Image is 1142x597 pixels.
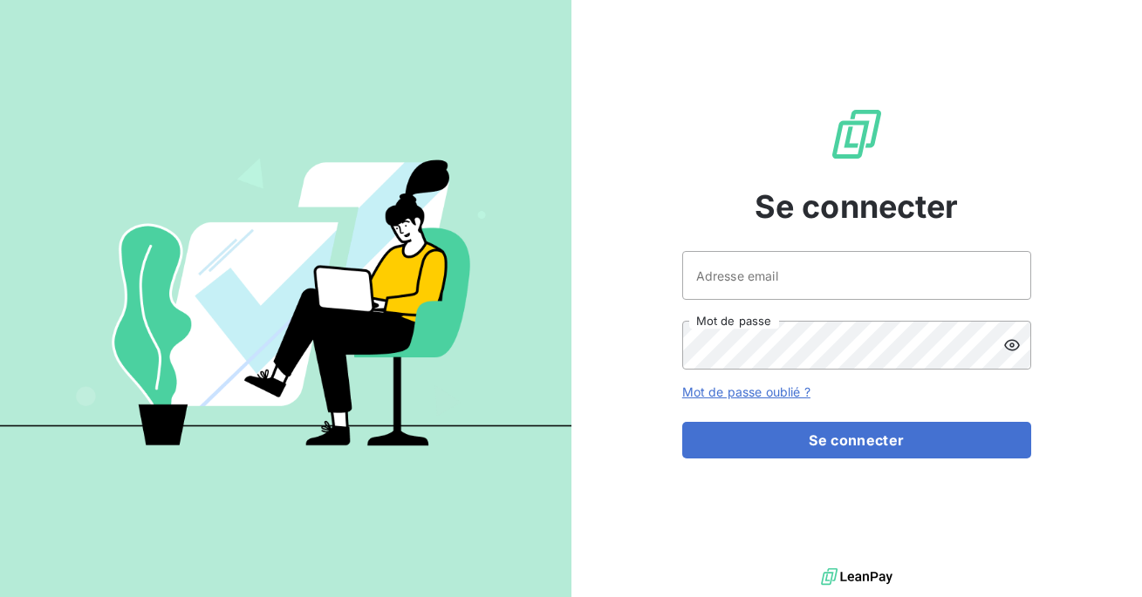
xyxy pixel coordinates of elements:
[829,106,885,162] img: Logo LeanPay
[682,384,810,399] a: Mot de passe oublié ?
[821,564,892,590] img: logo
[755,183,959,230] span: Se connecter
[682,422,1031,458] button: Se connecter
[682,251,1031,300] input: placeholder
